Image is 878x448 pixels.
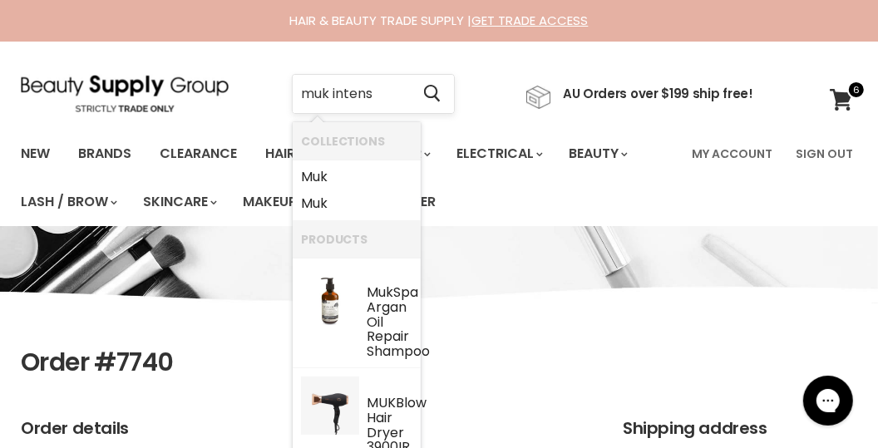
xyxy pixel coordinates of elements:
b: MUK [367,393,397,412]
h1: Order #7740 [21,348,857,377]
li: Collections: Muk [293,160,421,190]
a: Clearance [147,136,249,171]
h2: Order details [21,419,589,438]
a: Haircare [253,136,349,171]
button: Search [410,75,454,113]
a: Beauty [556,136,638,171]
input: Search [293,75,410,113]
a: Lash / Brow [8,185,127,219]
a: GET TRADE ACCESS [472,12,589,29]
li: Collections: Muk [293,190,421,221]
li: Products [293,220,421,258]
ul: Main menu [8,130,682,226]
a: Sign Out [786,136,863,171]
a: New [8,136,62,171]
b: Muk [367,283,394,302]
img: Blow3900IR-scaled-1_200x.jpg [301,377,359,435]
li: Products: Muk Spa Argan Oil Repair Shampoo [293,258,421,368]
a: My Account [682,136,782,171]
form: Product [292,74,455,114]
div: Spa Argan Oil Repair Shampoo [367,285,412,361]
a: Electrical [444,136,553,171]
a: Skincare [131,185,227,219]
iframe: Gorgias live chat messenger [795,370,861,431]
b: Muk [301,167,328,186]
li: Collections [293,122,421,160]
a: Brands [66,136,144,171]
img: muk_spa_argan_oil_shampoo_1024x1024_08e8a8aa-54a6-495f-9927-29a0b8c64ccb_200x.jpg [307,266,353,336]
b: Muk [301,194,328,213]
a: Makeup [230,185,316,219]
h2: Shipping address [623,419,857,438]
